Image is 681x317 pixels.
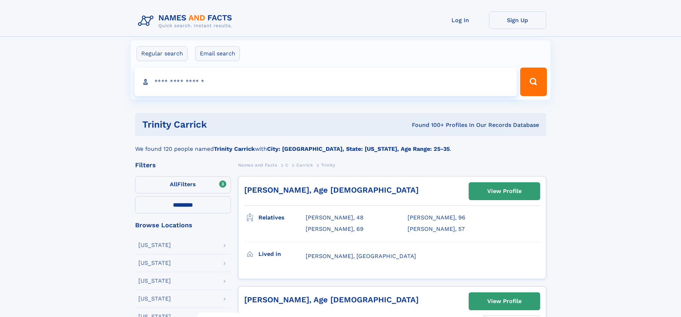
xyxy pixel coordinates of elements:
[244,295,419,304] a: [PERSON_NAME], Age [DEMOGRAPHIC_DATA]
[135,11,238,31] img: Logo Names and Facts
[487,293,522,309] div: View Profile
[135,162,231,168] div: Filters
[432,11,489,29] a: Log In
[306,214,364,222] a: [PERSON_NAME], 48
[238,160,277,169] a: Names and Facts
[135,222,231,228] div: Browse Locations
[195,46,240,61] label: Email search
[138,278,171,284] div: [US_STATE]
[258,248,306,260] h3: Lived in
[296,160,313,169] a: Carrick
[469,293,540,310] a: View Profile
[134,68,517,96] input: search input
[142,120,310,129] h1: trinity carrick
[267,145,450,152] b: City: [GEOGRAPHIC_DATA], State: [US_STATE], Age Range: 25-35
[306,253,416,259] span: [PERSON_NAME], [GEOGRAPHIC_DATA]
[138,242,171,248] div: [US_STATE]
[137,46,188,61] label: Regular search
[309,121,539,129] div: Found 100+ Profiles In Our Records Database
[285,160,288,169] a: C
[135,176,231,193] label: Filters
[214,145,255,152] b: Trinity Carrick
[489,11,546,29] a: Sign Up
[258,212,306,224] h3: Relatives
[285,163,288,168] span: C
[170,181,177,188] span: All
[469,183,540,200] a: View Profile
[135,136,546,153] div: We found 120 people named with .
[244,185,419,194] a: [PERSON_NAME], Age [DEMOGRAPHIC_DATA]
[138,260,171,266] div: [US_STATE]
[138,296,171,302] div: [US_STATE]
[321,163,335,168] span: Trinity
[408,214,465,222] a: [PERSON_NAME], 96
[296,163,313,168] span: Carrick
[520,68,547,96] button: Search Button
[487,183,522,199] div: View Profile
[306,225,364,233] a: [PERSON_NAME], 69
[408,225,465,233] a: [PERSON_NAME], 57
